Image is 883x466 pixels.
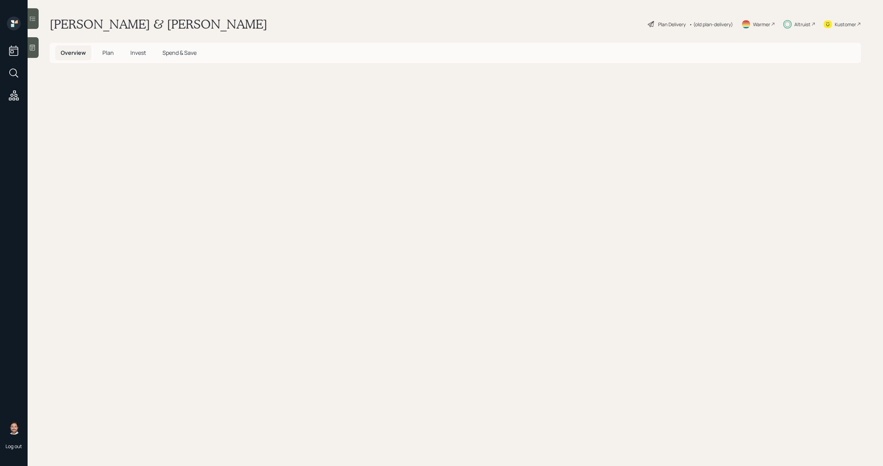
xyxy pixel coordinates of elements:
span: Invest [130,49,146,57]
div: Altruist [794,21,811,28]
span: Overview [61,49,86,57]
div: Kustomer [835,21,856,28]
span: Plan [102,49,114,57]
div: Plan Delivery [658,21,686,28]
span: Spend & Save [162,49,197,57]
div: Warmer [753,21,770,28]
img: michael-russo-headshot.png [7,421,21,435]
div: Log out [6,443,22,449]
div: • (old plan-delivery) [689,21,733,28]
h1: [PERSON_NAME] & [PERSON_NAME] [50,17,267,32]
